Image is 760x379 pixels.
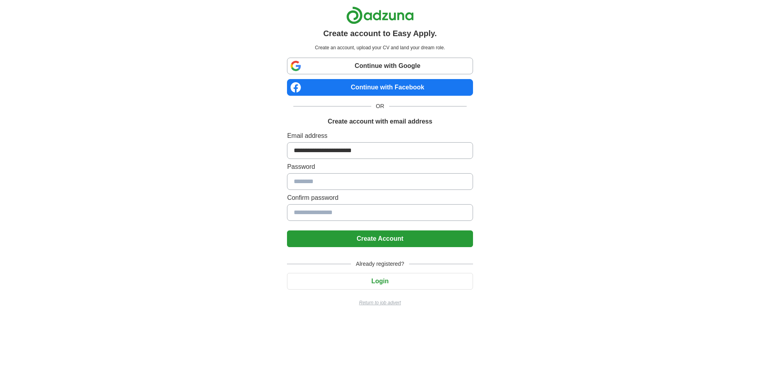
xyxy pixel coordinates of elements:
button: Create Account [287,230,473,247]
h1: Create account with email address [328,117,432,126]
p: Create an account, upload your CV and land your dream role. [289,44,471,51]
img: Adzuna logo [346,6,414,24]
a: Continue with Facebook [287,79,473,96]
span: OR [371,102,389,110]
span: Already registered? [351,260,409,268]
a: Login [287,278,473,284]
h1: Create account to Easy Apply. [323,27,437,39]
label: Email address [287,131,473,141]
label: Password [287,162,473,172]
a: Return to job advert [287,299,473,306]
a: Continue with Google [287,58,473,74]
label: Confirm password [287,193,473,203]
button: Login [287,273,473,290]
